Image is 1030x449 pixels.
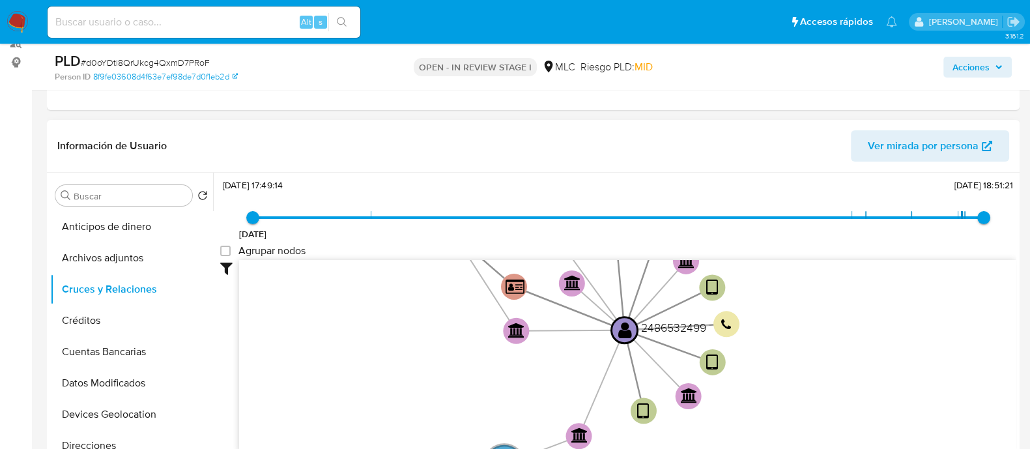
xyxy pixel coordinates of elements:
[505,278,524,295] text: 
[55,71,91,83] b: Person ID
[238,244,306,257] span: Agrupar nodos
[50,211,213,242] button: Anticipos de dinero
[319,16,322,28] span: s
[61,190,71,201] button: Buscar
[57,139,167,152] h1: Información de Usuario
[239,227,267,240] span: [DATE]
[681,388,698,403] text: 
[1005,31,1023,41] span: 3.161.2
[50,368,213,399] button: Datos Modificados
[640,319,706,335] text: 2486532499
[223,179,283,192] span: [DATE] 17:49:14
[542,60,575,74] div: MLC
[868,130,979,162] span: Ver mirada por persona
[580,60,653,74] span: Riesgo PLD:
[50,242,213,274] button: Archivos adjuntos
[50,274,213,305] button: Cruces y Relaciones
[954,179,1013,192] span: [DATE] 18:51:21
[851,130,1009,162] button: Ver mirada por persona
[81,56,210,69] span: # d0oYDti8QrUkcg4QxmD7PRoF
[618,320,631,339] text: 
[721,319,732,331] text: 
[706,353,719,371] text: 
[328,13,355,31] button: search-icon
[301,16,311,28] span: Alt
[800,15,873,29] span: Accesos rápidos
[508,322,525,338] text: 
[50,399,213,430] button: Devices Geolocation
[197,190,208,205] button: Volver al orden por defecto
[414,58,537,76] p: OPEN - IN REVIEW STAGE I
[886,16,897,27] a: Notificaciones
[706,278,719,297] text: 
[48,14,360,31] input: Buscar usuario o caso...
[928,16,1002,28] p: pablo.ruidiaz@mercadolibre.com
[564,275,581,291] text: 
[50,336,213,368] button: Cuentas Bancarias
[571,427,588,443] text: 
[1007,15,1020,29] a: Salir
[637,401,650,420] text: 
[50,305,213,336] button: Créditos
[952,57,990,78] span: Acciones
[93,71,238,83] a: 8f9fe03608d4f63e7ef98de7d0f1eb2d
[55,50,81,71] b: PLD
[943,57,1012,78] button: Acciones
[220,246,231,256] input: Agrupar nodos
[678,252,695,268] text: 
[74,190,187,202] input: Buscar
[635,59,653,74] span: MID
